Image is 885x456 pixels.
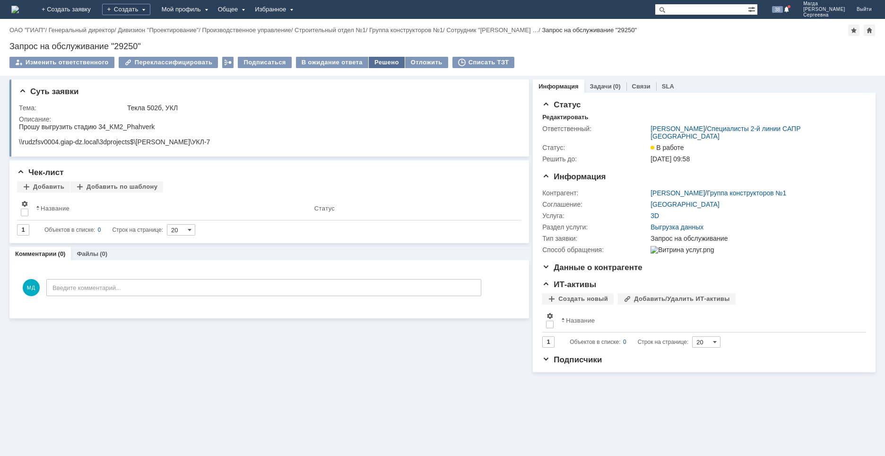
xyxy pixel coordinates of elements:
a: 3D [651,212,659,219]
div: / [651,125,861,140]
i: Строк на странице: [570,336,688,348]
div: Статус [314,205,335,212]
span: Магда [803,1,845,7]
a: [PERSON_NAME] [651,125,705,132]
span: Настройки [546,312,554,320]
div: (0) [100,250,107,257]
a: Группа конструкторов №1 [707,189,786,197]
a: Информация [538,83,578,90]
div: Контрагент: [542,189,649,197]
a: SLA [662,83,674,90]
div: / [651,189,786,197]
span: Данные о контрагенте [542,263,642,272]
div: 0 [623,336,626,348]
span: Подписчики [542,355,602,364]
a: Генеральный директор [49,26,114,34]
div: Добавить в избранное [848,25,859,36]
div: 0 [98,224,101,236]
div: Сделать домашней страницей [864,25,875,36]
div: / [9,26,49,34]
img: Витрина услуг.png [651,246,714,254]
div: Статус: [542,144,649,151]
div: Тема: [19,104,125,112]
div: Работа с массовостью [222,57,234,68]
div: Название [41,205,69,212]
div: Услуга: [542,212,649,219]
span: В работе [651,144,684,151]
img: logo [11,6,19,13]
span: Расширенный поиск [748,4,757,13]
div: Способ обращения: [542,246,649,254]
div: (0) [613,83,621,90]
div: Описание: [19,115,517,123]
a: Перейти на домашнюю страницу [11,6,19,13]
div: / [446,26,542,34]
div: Текла 502б, УКЛ [127,104,515,112]
a: [GEOGRAPHIC_DATA] [651,201,720,208]
span: Настройки [21,200,28,208]
div: Решить до: [542,155,649,163]
div: / [118,26,202,34]
div: Создать [102,4,150,15]
span: Статус [542,100,581,109]
a: Файлы [77,250,98,257]
div: / [369,26,446,34]
div: (0) [58,250,66,257]
span: [DATE] 09:58 [651,155,690,163]
th: Название [557,308,859,333]
span: Чек-лист [17,168,64,177]
div: Ответственный: [542,125,649,132]
i: Строк на странице: [44,224,163,236]
span: ИТ-активы [542,280,596,289]
div: Редактировать [542,114,588,121]
span: МД [23,279,40,296]
div: Запрос на обслуживание "29250" [542,26,637,34]
a: Дивизион "Проектирование" [118,26,199,34]
a: Выгрузка данных [651,223,703,231]
span: 38 [772,6,783,13]
span: Объектов в списке: [570,339,620,345]
span: Объектов в списке: [44,227,95,233]
a: Производственное управление [202,26,291,34]
a: Строительный отдел №1 [295,26,366,34]
div: Тип заявки: [542,235,649,242]
th: Название [32,196,311,220]
div: Соглашение: [542,201,649,208]
div: / [202,26,295,34]
span: Суть заявки [19,87,78,96]
div: Запрос на обслуживание "29250" [9,42,876,51]
div: / [49,26,118,34]
a: Комментарии [15,250,57,257]
a: Связи [632,83,651,90]
div: Название [566,317,595,324]
a: Задачи [590,83,612,90]
a: Группа конструкторов №1 [369,26,443,34]
a: [PERSON_NAME] [651,189,705,197]
div: Раздел услуги: [542,223,649,231]
a: Сотрудник "[PERSON_NAME] … [446,26,538,34]
th: Статус [311,196,514,220]
span: Сергеевна [803,12,845,18]
a: Специалисты 2-й линии САПР [GEOGRAPHIC_DATA] [651,125,800,140]
a: ОАО "ГИАП" [9,26,45,34]
span: [PERSON_NAME] [803,7,845,12]
span: Информация [542,172,606,181]
div: / [295,26,369,34]
div: Запрос на обслуживание [651,235,861,242]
